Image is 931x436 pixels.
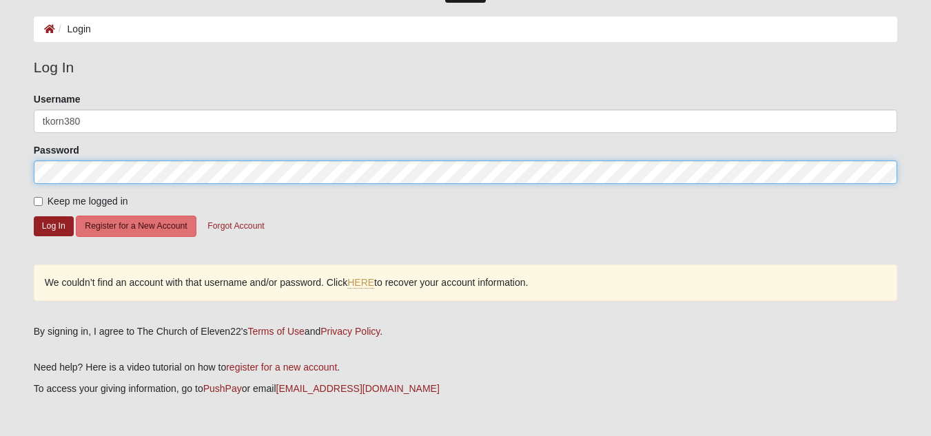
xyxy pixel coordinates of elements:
[198,216,273,237] button: Forgot Account
[320,326,380,337] a: Privacy Policy
[34,56,897,79] legend: Log In
[34,324,897,339] div: By signing in, I agree to The Church of Eleven22's and .
[34,143,79,157] label: Password
[34,360,897,375] p: Need help? Here is a video tutorial on how to .
[347,277,374,289] a: HERE
[203,383,242,394] a: PushPay
[247,326,304,337] a: Terms of Use
[34,197,43,206] input: Keep me logged in
[34,216,74,236] button: Log In
[226,362,337,373] a: register for a new account
[76,216,196,237] button: Register for a New Account
[276,383,440,394] a: [EMAIL_ADDRESS][DOMAIN_NAME]
[34,264,897,301] div: We couldn’t find an account with that username and/or password. Click to recover your account inf...
[48,196,128,207] span: Keep me logged in
[34,382,897,396] p: To access your giving information, go to or email
[34,92,81,106] label: Username
[55,22,91,37] li: Login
